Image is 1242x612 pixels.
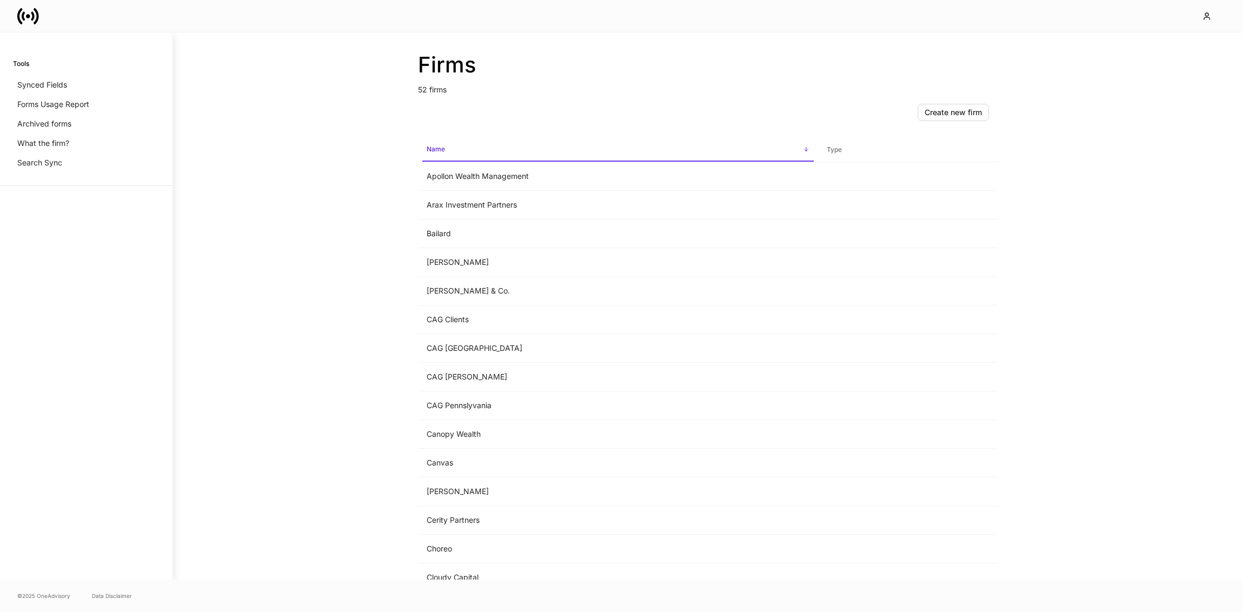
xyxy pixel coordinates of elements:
button: Create new firm [918,104,989,121]
td: Cerity Partners [418,506,818,535]
td: Bailard [418,219,818,248]
h6: Tools [13,58,29,69]
td: Choreo [418,535,818,563]
p: What the firm? [17,138,69,149]
td: [PERSON_NAME] [418,477,818,506]
a: Forms Usage Report [13,95,160,114]
td: Canvas [418,449,818,477]
a: What the firm? [13,134,160,153]
td: CAG Pennslyvania [418,391,818,420]
span: Name [422,138,814,162]
a: Search Sync [13,153,160,172]
p: 52 firms [418,78,998,95]
td: Apollon Wealth Management [418,162,818,191]
a: Data Disclaimer [92,591,132,600]
p: Search Sync [17,157,62,168]
a: Synced Fields [13,75,160,95]
p: Forms Usage Report [17,99,89,110]
td: [PERSON_NAME] & Co. [418,277,818,305]
a: Archived forms [13,114,160,134]
p: Synced Fields [17,79,67,90]
div: Create new firm [925,109,982,116]
td: Canopy Wealth [418,420,818,449]
span: © 2025 OneAdvisory [17,591,70,600]
td: Cloudy Capital [418,563,818,592]
td: CAG [GEOGRAPHIC_DATA] [418,334,818,363]
td: [PERSON_NAME] [418,248,818,277]
p: Archived forms [17,118,71,129]
h2: Firms [418,52,998,78]
td: CAG Clients [418,305,818,334]
h6: Name [427,144,445,154]
span: Type [822,139,993,161]
h6: Type [827,144,842,155]
td: Arax Investment Partners [418,191,818,219]
td: CAG [PERSON_NAME] [418,363,818,391]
